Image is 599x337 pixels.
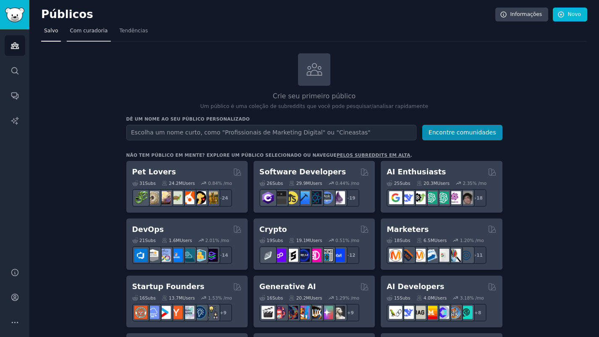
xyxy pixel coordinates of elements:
div: + 14 [214,246,232,264]
div: + 9 [214,304,232,321]
img: DeepSeek [401,306,414,319]
div: 19.1M Users [289,237,322,243]
img: iOSProgramming [297,191,310,204]
img: OpenSourceAI [436,306,449,319]
font: Crie seu primeiro público [273,92,356,100]
img: chatgpt_prompts_ [436,191,449,204]
img: dogbreed [205,191,218,204]
div: 15 Sub s [387,295,410,301]
img: platformengineering [181,249,194,262]
font: Tendências [120,28,148,34]
img: learnjavascript [285,191,298,204]
img: elixir [332,191,345,204]
div: 4.0M Users [416,295,447,301]
img: AItoolsCatalog [413,191,426,204]
img: defi_ [332,249,345,262]
div: 0.51 % /mo [335,237,359,243]
img: LangChain [389,306,402,319]
img: ballpython [146,191,159,204]
img: bigseo [401,249,414,262]
div: 16 Sub s [259,295,283,301]
a: Salvo [41,24,61,42]
img: Rag [413,306,426,319]
img: PlatformEngineers [205,249,218,262]
img: llmops [448,306,461,319]
h2: Pet Lovers [132,167,176,177]
div: 1.20 % /mo [460,237,484,243]
div: 2.35 % /mo [463,180,487,186]
img: googleads [436,249,449,262]
img: turtle [170,191,183,204]
img: growmybusiness [205,306,218,319]
a: Tendências [117,24,151,42]
a: Informações [495,8,549,22]
img: SaaS [146,306,159,319]
div: 20.3M Users [416,180,450,186]
img: GoogleGeminiAI [389,191,402,204]
img: ArtificalIntelligence [460,191,473,204]
img: sdforall [297,306,310,319]
img: Emailmarketing [424,249,437,262]
div: 1.53 % /mo [208,295,232,301]
div: + 8 [469,304,487,321]
img: AWS_Certified_Experts [146,249,159,262]
img: herpetology [134,191,147,204]
img: DreamBooth [332,306,345,319]
input: Escolha um nome curto, como "Profissionais de Marketing Digital" ou "Cineastas" [126,125,416,140]
img: csharp [262,191,275,204]
div: 0.84 % /mo [208,180,232,186]
font: Informações [510,11,542,17]
h2: AI Enthusiasts [387,167,446,177]
img: aws_cdk [193,249,206,262]
div: 0.44 % /mo [335,180,359,186]
div: 3.18 % /mo [460,295,484,301]
img: startup [158,306,171,319]
img: deepdream [285,306,298,319]
h2: Marketers [387,224,429,235]
img: DevOpsLinks [170,249,183,262]
img: AIDevelopersSociety [460,306,473,319]
h2: Software Developers [259,167,346,177]
div: + 18 [469,189,487,207]
img: dalle2 [273,306,286,319]
font: Com curadoria [70,28,107,34]
a: pelos subreddits em alta [337,153,411,158]
a: Com curadoria [67,24,110,42]
img: MistralAI [424,306,437,319]
img: cockatiel [181,191,194,204]
img: DeepSeek [401,191,414,204]
img: Entrepreneurship [193,306,206,319]
img: EntrepreneurRideAlong [134,306,147,319]
img: defiblockchain [309,249,322,262]
font: Um público é uma coleção de subreddits que você pode pesquisar/analisar rapidamente [200,103,428,109]
h2: Startup Founders [132,282,204,292]
font: Salvo [44,28,58,34]
img: AskMarketing [413,249,426,262]
img: content_marketing [389,249,402,262]
img: Logotipo do GummySearch [5,8,24,22]
img: azuredevops [134,249,147,262]
font: Encontre comunidades [429,129,496,136]
h2: DevOps [132,224,164,235]
img: leopardgeckos [158,191,171,204]
div: 19 Sub s [259,237,283,243]
img: software [273,191,286,204]
font: Novo [568,11,581,17]
div: 16 Sub s [132,295,156,301]
div: 1.29 % /mo [335,295,359,301]
img: aivideo [262,306,275,319]
div: + 11 [469,246,487,264]
img: reactnative [309,191,322,204]
img: PetAdvice [193,191,206,204]
button: Encontre comunidades [422,125,502,140]
div: 20.2M Users [289,295,322,301]
img: starryai [320,306,333,319]
img: indiehackers [181,306,194,319]
a: Novo [553,8,587,22]
div: 26 Sub s [259,180,283,186]
div: 2.01 % /mo [205,237,229,243]
div: + 12 [342,246,359,264]
div: 21 Sub s [132,237,156,243]
img: ycombinator [170,306,183,319]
